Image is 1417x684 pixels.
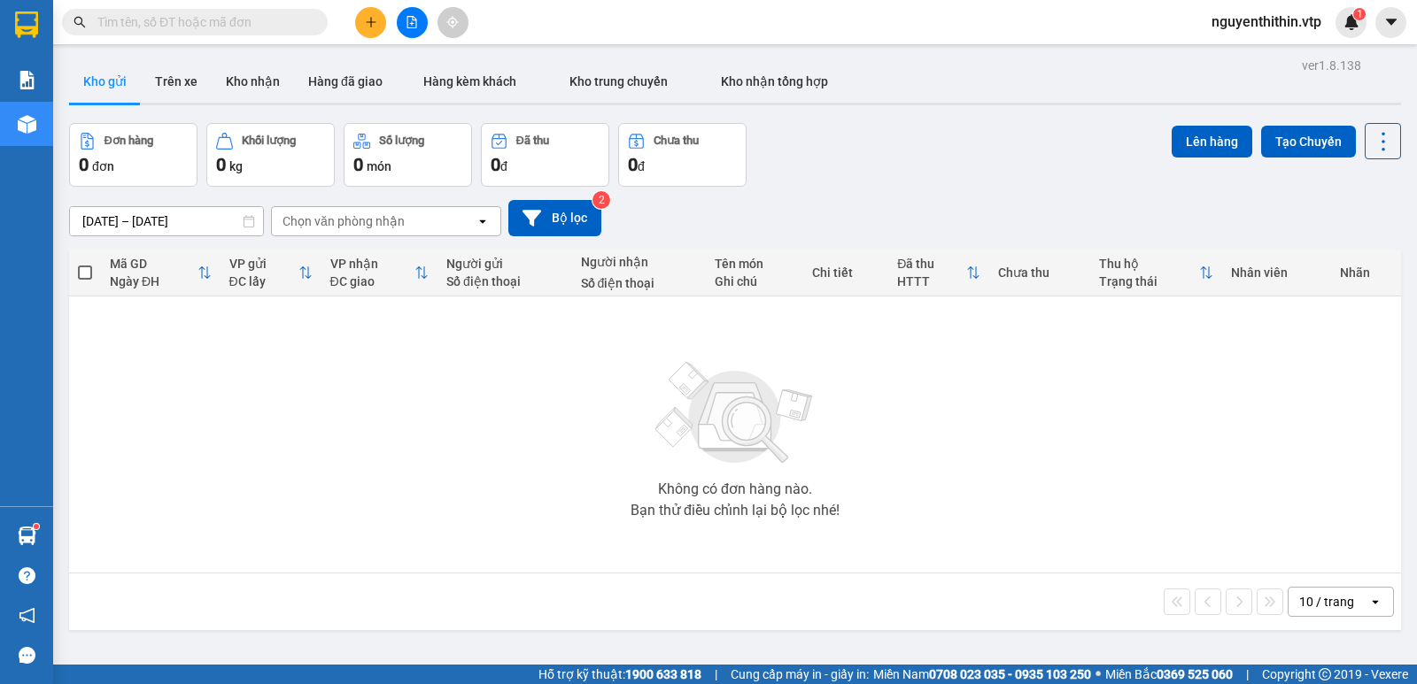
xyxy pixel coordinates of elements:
[221,250,321,296] th: Toggle SortBy
[365,16,377,28] span: plus
[105,134,153,147] div: Đơn hàng
[97,12,306,32] input: Tìm tên, số ĐT hoặc mã đơn
[715,274,794,288] div: Ghi chú
[330,257,414,271] div: VP nhận
[229,257,298,271] div: VP gửi
[476,214,490,228] svg: open
[69,60,141,103] button: Kho gửi
[353,154,363,175] span: 0
[715,665,717,684] span: |
[397,7,428,38] button: file-add
[888,250,989,296] th: Toggle SortBy
[229,159,243,173] span: kg
[500,159,507,173] span: đ
[15,12,38,38] img: logo-vxr
[19,607,35,624] span: notification
[1157,667,1233,681] strong: 0369 525 060
[592,191,610,209] sup: 2
[69,123,197,187] button: Đơn hàng0đơn
[437,7,468,38] button: aim
[446,257,563,271] div: Người gửi
[18,115,36,134] img: warehouse-icon
[581,255,698,269] div: Người nhận
[101,250,221,296] th: Toggle SortBy
[446,274,563,288] div: Số điện thoại
[1172,126,1252,158] button: Lên hàng
[1375,7,1406,38] button: caret-down
[1231,265,1322,280] div: Nhân viên
[731,665,869,684] span: Cung cấp máy in - giấy in:
[294,60,397,103] button: Hàng đã giao
[1353,8,1366,20] sup: 1
[74,16,86,28] span: search
[1246,665,1249,684] span: |
[897,257,966,271] div: Đã thu
[631,503,840,518] div: Bạn thử điều chỉnh lại bộ lọc nhé!
[638,159,645,173] span: đ
[1090,250,1222,296] th: Toggle SortBy
[1343,14,1359,30] img: icon-new-feature
[1319,668,1331,680] span: copyright
[1261,126,1356,158] button: Tạo Chuyến
[18,71,36,89] img: solution-icon
[423,74,516,88] span: Hàng kèm khách
[355,7,386,38] button: plus
[1340,265,1392,280] div: Nhãn
[110,257,197,271] div: Mã GD
[283,212,405,230] div: Chọn văn phòng nhận
[715,257,794,271] div: Tên món
[212,60,294,103] button: Kho nhận
[569,74,668,88] span: Kho trung chuyển
[618,123,747,187] button: Chưa thu0đ
[1299,593,1354,611] div: 10 / trang
[1105,665,1233,684] span: Miền Bắc
[1197,11,1336,33] span: nguyenthithin.vtp
[658,482,812,496] div: Không có đơn hàng nào.
[19,567,35,584] span: question-circle
[141,60,212,103] button: Trên xe
[581,276,698,290] div: Số điện thoại
[242,134,296,147] div: Khối lượng
[206,123,335,187] button: Khối lượng0kg
[897,274,966,288] div: HTTT
[367,159,391,173] span: món
[344,123,472,187] button: Số lượng0món
[1368,595,1382,609] svg: open
[929,667,1091,681] strong: 0708 023 035 - 0935 103 250
[1302,56,1361,75] div: ver 1.8.138
[516,134,549,147] div: Đã thu
[508,200,601,236] button: Bộ lọc
[19,647,35,664] span: message
[481,123,609,187] button: Đã thu0đ
[34,524,39,529] sup: 1
[721,74,828,88] span: Kho nhận tổng hợp
[321,250,437,296] th: Toggle SortBy
[216,154,226,175] span: 0
[998,265,1081,280] div: Chưa thu
[18,526,36,545] img: warehouse-icon
[446,16,459,28] span: aim
[110,274,197,288] div: Ngày ĐH
[812,265,879,280] div: Chi tiết
[379,134,424,147] div: Số lượng
[1099,274,1199,288] div: Trạng thái
[538,665,701,684] span: Hỗ trợ kỹ thuật:
[625,667,701,681] strong: 1900 633 818
[873,665,1091,684] span: Miền Nam
[491,154,500,175] span: 0
[1099,257,1199,271] div: Thu hộ
[628,154,638,175] span: 0
[92,159,114,173] span: đơn
[79,154,89,175] span: 0
[70,207,263,235] input: Select a date range.
[647,351,824,475] img: svg+xml;base64,PHN2ZyBjbGFzcz0ibGlzdC1wbHVnX19zdmciIHhtbG5zPSJodHRwOi8vd3d3LnczLm9yZy8yMDAwL3N2Zy...
[1096,671,1101,678] span: ⚪️
[406,16,418,28] span: file-add
[229,274,298,288] div: ĐC lấy
[330,274,414,288] div: ĐC giao
[654,134,699,147] div: Chưa thu
[1383,14,1399,30] span: caret-down
[1356,8,1362,20] span: 1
